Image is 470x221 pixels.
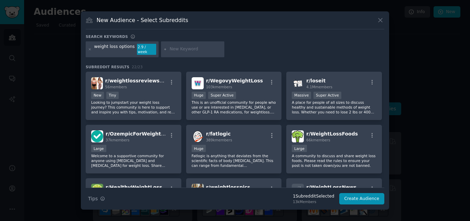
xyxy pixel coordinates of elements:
[206,85,232,89] span: 103k members
[91,77,103,89] img: weightlossreviewsupp
[293,199,334,204] div: 13k Members
[132,65,143,69] span: 22 / 23
[292,130,304,142] img: WeightLossFoods
[91,100,176,114] p: Looking to jumpstart your weight loss journey? This community is here to support and inspire you ...
[192,145,206,152] div: Huge
[91,153,176,168] p: Welcome to a supportive community for anyone using [MEDICAL_DATA] and [MEDICAL_DATA] for weight l...
[91,130,103,142] img: OzempicForWeightLoss
[292,92,311,99] div: Massive
[192,184,204,196] img: weightlosspics
[206,184,250,190] span: r/ weightlosspics
[206,131,231,137] span: r/ fatlogic
[292,145,307,152] div: Large
[106,184,162,190] span: r/ HealthyWeightLoss
[106,131,173,137] span: r/ OzempicForWeightLoss
[86,193,107,205] button: Tips
[292,100,376,114] p: A place for people of all sizes to discuss healthy and sustainable methods of weight loss. Whethe...
[86,64,129,69] span: Subreddit Results
[192,130,204,142] img: fatlogic
[91,145,106,152] div: Large
[292,77,304,89] img: loseit
[306,184,356,190] span: r/ WeightLossNews
[306,85,332,89] span: 4.1M members
[306,78,325,83] span: r/ loseit
[313,92,341,99] div: Super Active
[91,184,103,196] img: HealthyWeightLoss
[292,153,376,168] p: A community to discuss and share weight loss foods. Please read the rules to ensure your post is ...
[206,78,263,83] span: r/ WegovyWeightLoss
[94,44,135,55] div: weight loss options
[306,138,330,142] span: 66k members
[137,44,156,55] div: 2.9 / week
[105,78,170,83] span: r/ weightlossreviewsupp
[306,131,358,137] span: r/ WeightLossFoods
[106,138,129,142] span: 37k members
[86,34,128,39] h3: Search keywords
[192,100,276,114] p: This is an unofficial community for people who use or are interested in [MEDICAL_DATA], or other ...
[208,92,236,99] div: Super Active
[170,46,222,52] input: New Keyword
[192,77,204,89] img: WegovyWeightLoss
[339,193,385,205] button: Create Audience
[192,92,206,99] div: Huge
[206,138,232,142] span: 389k members
[88,195,98,202] span: Tips
[105,85,127,89] span: 56 members
[106,92,119,99] div: Tiny
[192,153,276,168] p: Fatlogic is anything that deviates from the scientific facts of body [MEDICAL_DATA]. This can ran...
[91,92,104,99] div: New
[293,193,334,200] div: 1 Subreddit Selected
[97,17,188,24] h3: New Audience - Select Subreddits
